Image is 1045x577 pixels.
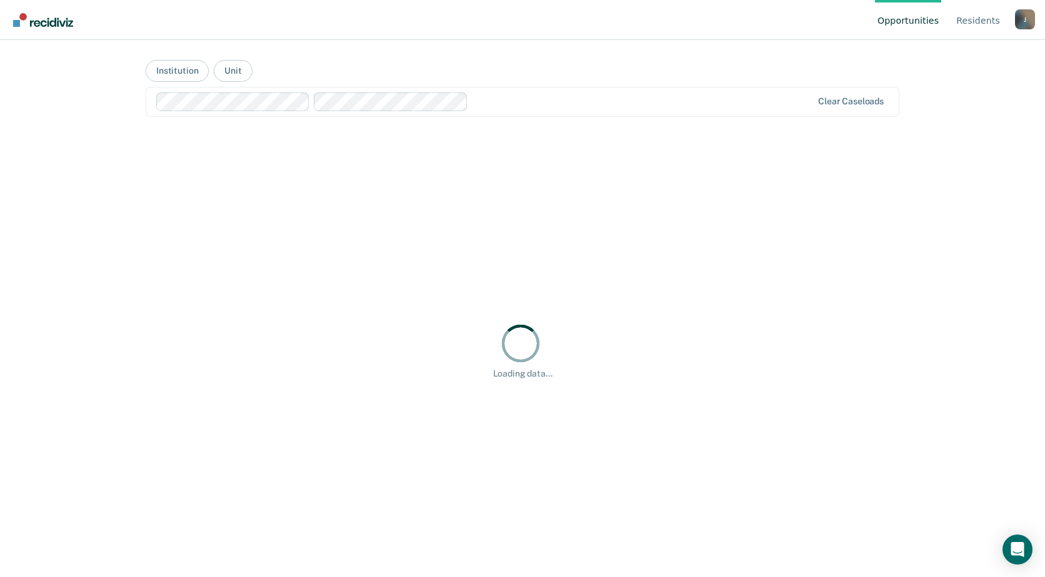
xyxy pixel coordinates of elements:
[1015,9,1035,29] div: J
[818,96,884,107] div: Clear caseloads
[1002,535,1032,565] div: Open Intercom Messenger
[214,60,252,82] button: Unit
[1015,9,1035,29] button: Profile dropdown button
[493,368,552,379] div: Loading data...
[146,60,209,82] button: Institution
[13,13,73,27] img: Recidiviz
